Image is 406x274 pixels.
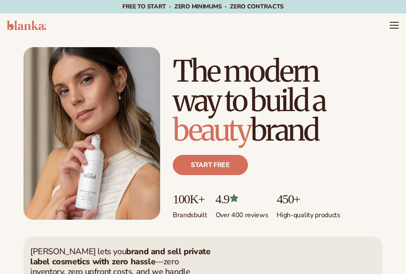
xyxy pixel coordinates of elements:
img: logo [7,20,46,30]
p: 4.9 [216,192,269,206]
span: Free to start · ZERO minimums · ZERO contracts [122,3,284,11]
p: Brands built [173,206,207,220]
h1: The modern way to build a brand [173,56,382,145]
strong: brand and sell private label cosmetics with zero hassle [30,246,210,267]
p: Over 400 reviews [216,206,269,220]
p: 450+ [277,192,340,206]
p: 100K+ [173,192,207,206]
p: High-quality products [277,206,340,220]
span: beauty [173,112,250,149]
summary: Menu [389,20,399,30]
a: Start free [173,155,248,175]
img: Female holding tanning mousse. [24,47,160,220]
